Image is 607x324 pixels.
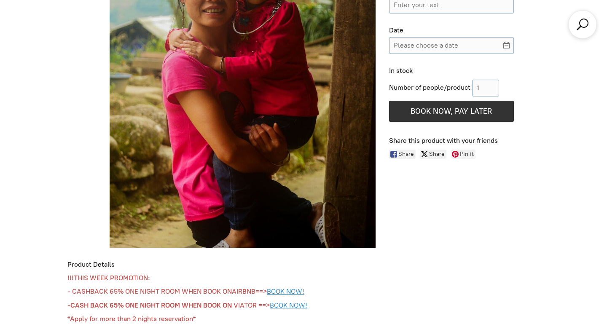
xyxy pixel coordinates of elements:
[255,287,267,295] strong: ==>
[460,150,475,159] span: Pin it
[67,274,150,282] strong: !!!THIS WEEK PROMOTION:
[389,67,413,75] span: In stock
[67,301,70,309] strong: -
[389,37,514,54] input: Please choose a date
[389,150,416,159] a: Share
[451,150,475,159] a: Pin it
[472,80,499,96] input: 1
[411,107,492,116] span: BOOK NOW, PAY LATER
[389,101,514,122] button: BOOK NOW, PAY LATER
[258,301,270,309] strong: ==>
[67,315,196,323] strong: *Apply for more than 2 nights reservation*
[389,137,540,145] div: Share this product with your friends
[77,287,90,295] strong: ASH
[389,26,514,35] div: Date
[389,83,470,91] span: Number of people/product
[420,150,446,159] a: Share
[67,287,72,295] strong: -
[429,150,446,159] span: Share
[267,287,304,295] a: BOOK NOW!
[270,301,307,309] a: BOOK NOW!
[70,301,232,309] span: CASH BACK 65% ONE NIGHT ROOM WHEN BOOK ON
[72,287,77,295] strong: C
[232,287,255,295] strong: AIRBNB
[90,287,232,295] strong: BACK 65% ONE NIGHT ROOM WHEN BOOK ON
[398,150,416,159] span: Share
[575,17,590,32] a: Search products
[234,301,257,309] strong: VIATOR
[67,260,376,269] div: Product Details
